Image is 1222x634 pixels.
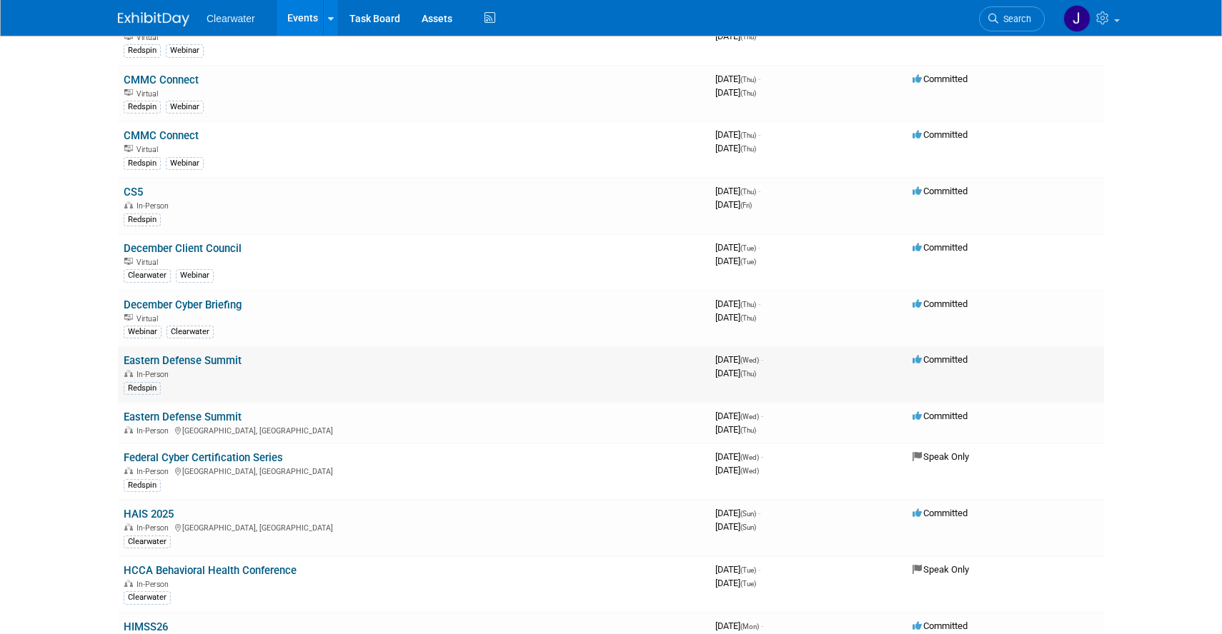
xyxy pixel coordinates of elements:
span: Committed [913,74,968,84]
div: Webinar [166,157,204,170]
a: Search [979,6,1045,31]
span: (Thu) [740,76,756,84]
div: Webinar [176,269,214,282]
a: CS5 [124,186,143,198]
div: [GEOGRAPHIC_DATA], [GEOGRAPHIC_DATA] [124,424,704,436]
span: [DATE] [715,578,756,588]
div: Redspin [124,382,161,395]
span: Committed [913,242,968,253]
span: [DATE] [715,465,759,475]
span: (Sun) [740,523,756,531]
span: Speak Only [913,451,969,462]
a: HAIS 2025 [124,508,174,520]
span: Virtual [136,33,162,42]
span: [DATE] [715,256,756,266]
span: In-Person [136,370,173,379]
span: - [761,354,763,365]
img: Virtual Event [124,314,133,321]
span: [DATE] [715,451,763,462]
span: [DATE] [715,564,760,575]
span: [DATE] [715,31,756,41]
div: Redspin [124,44,161,57]
span: - [761,620,763,631]
a: Eastern Defense Summit [124,411,242,423]
div: Webinar [166,44,204,57]
span: - [758,564,760,575]
span: (Fri) [740,201,752,209]
div: Clearwater [124,535,171,548]
span: [DATE] [715,411,763,421]
span: In-Person [136,426,173,436]
span: Committed [913,508,968,518]
a: HIMSS26 [124,620,168,633]
div: Clearwater [167,326,214,338]
span: (Thu) [740,188,756,196]
div: [GEOGRAPHIC_DATA], [GEOGRAPHIC_DATA] [124,521,704,533]
span: (Tue) [740,566,756,574]
a: HCCA Behavioral Health Conference [124,564,297,577]
span: [DATE] [715,620,763,631]
div: Clearwater [124,269,171,282]
img: In-Person Event [124,523,133,530]
div: Redspin [124,213,161,226]
span: In-Person [136,523,173,533]
div: Redspin [124,157,161,170]
img: In-Person Event [124,370,133,377]
span: In-Person [136,467,173,476]
img: In-Person Event [124,467,133,474]
span: [DATE] [715,129,760,140]
img: In-Person Event [124,426,133,433]
span: Virtual [136,258,162,267]
span: [DATE] [715,242,760,253]
img: ExhibitDay [118,12,189,26]
span: (Thu) [740,314,756,322]
span: (Tue) [740,258,756,266]
span: - [758,242,760,253]
span: (Wed) [740,453,759,461]
span: Committed [913,354,968,365]
img: Virtual Event [124,89,133,96]
span: Committed [913,620,968,631]
span: - [761,451,763,462]
span: - [758,298,760,309]
span: [DATE] [715,312,756,323]
span: (Thu) [740,89,756,97]
a: Federal Cyber Certification Series [124,451,283,464]
span: (Thu) [740,145,756,153]
span: (Wed) [740,467,759,475]
a: December Cyber Briefing [124,298,242,311]
span: [DATE] [715,199,752,210]
span: (Thu) [740,131,756,139]
div: Webinar [166,101,204,114]
a: Eastern Defense Summit [124,354,242,367]
span: Committed [913,129,968,140]
span: - [758,186,760,196]
div: Clearwater [124,591,171,604]
span: [DATE] [715,424,756,435]
span: In-Person [136,201,173,211]
span: Speak Only [913,564,969,575]
a: December Client Council [124,242,242,255]
span: Committed [913,186,968,196]
img: In-Person Event [124,580,133,587]
span: (Thu) [740,33,756,41]
span: (Wed) [740,356,759,364]
img: In-Person Event [124,201,133,208]
span: [DATE] [715,186,760,196]
a: CMMC Connect [124,74,199,86]
span: [DATE] [715,143,756,154]
span: - [758,129,760,140]
span: (Tue) [740,580,756,588]
span: Virtual [136,145,162,154]
div: Redspin [124,101,161,114]
div: [GEOGRAPHIC_DATA], [GEOGRAPHIC_DATA] [124,465,704,476]
span: [DATE] [715,508,760,518]
span: (Thu) [740,301,756,308]
span: Virtual [136,89,162,99]
span: - [758,74,760,84]
div: Webinar [124,326,162,338]
span: Committed [913,411,968,421]
a: CMMC Connect [124,129,199,142]
span: Search [998,14,1031,24]
span: (Sun) [740,510,756,518]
